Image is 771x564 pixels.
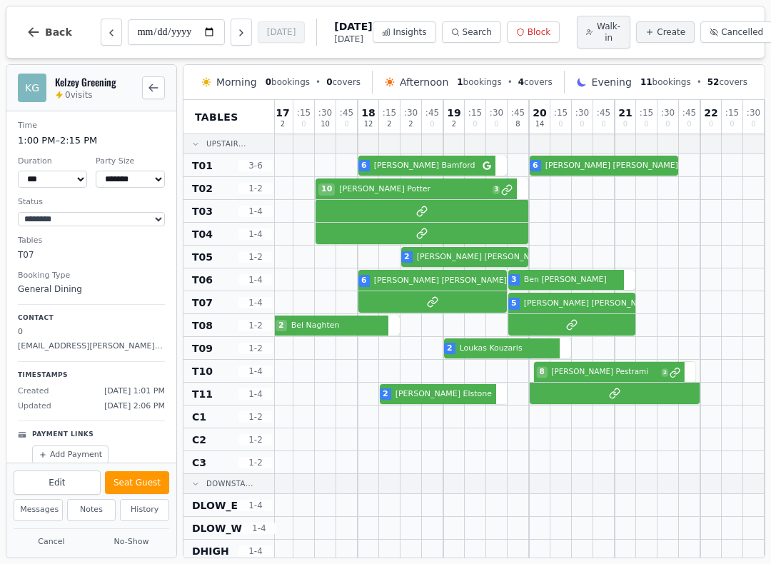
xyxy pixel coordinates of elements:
[400,75,448,89] span: Afternoon
[596,21,621,44] span: Walk-in
[238,388,273,400] span: 1 - 4
[101,19,122,46] button: Previous day
[318,109,332,117] span: : 30
[192,341,213,356] span: T09
[18,156,87,168] dt: Duration
[238,411,273,423] span: 1 - 2
[216,75,257,89] span: Morning
[344,121,348,128] span: 0
[321,121,330,128] span: 10
[192,521,242,535] span: DLOW_W
[316,76,321,88] span: •
[18,134,165,148] dd: 1:00 PM – 2:15 PM
[425,109,439,117] span: : 45
[192,204,213,218] span: T03
[640,76,691,88] span: bookings
[65,89,93,101] span: 0 visits
[447,108,460,118] span: 19
[623,121,628,128] span: 0
[281,121,285,128] span: 2
[18,235,165,247] dt: Tables
[452,121,456,128] span: 2
[490,109,503,117] span: : 30
[104,401,165,413] span: [DATE] 2:06 PM
[334,19,372,34] span: [DATE]
[192,455,206,470] span: C3
[404,109,418,117] span: : 30
[120,499,169,521] button: History
[18,371,165,381] p: Timestamps
[192,318,213,333] span: T08
[408,121,413,128] span: 2
[192,181,213,196] span: T02
[704,108,717,118] span: 22
[96,156,165,168] dt: Party Size
[601,121,605,128] span: 0
[32,430,94,440] p: Payment Links
[463,26,492,38] span: Search
[549,367,661,378] span: [PERSON_NAME] Pestrami
[709,121,713,128] span: 0
[371,275,507,287] span: [PERSON_NAME] [PERSON_NAME]
[364,121,373,128] span: 12
[493,186,500,194] span: 3
[45,27,72,37] span: Back
[192,544,229,558] span: DHIGH
[276,320,287,332] span: 2
[334,34,372,45] span: [DATE]
[404,251,410,263] span: 2
[195,110,238,124] span: Tables
[238,343,273,354] span: 1 - 2
[592,75,632,89] span: Evening
[238,320,273,331] span: 1 - 2
[192,410,206,424] span: C1
[18,341,165,353] p: [EMAIL_ADDRESS][PERSON_NAME][DOMAIN_NAME]
[518,76,553,88] span: covers
[276,108,289,118] span: 17
[18,283,165,296] dd: General Dining
[657,26,685,38] span: Create
[340,109,353,117] span: : 45
[238,500,273,511] span: 1 - 4
[361,275,367,287] span: 6
[707,76,747,88] span: covers
[242,523,276,534] span: 1 - 4
[336,183,491,196] span: [PERSON_NAME] Potter
[618,108,632,118] span: 21
[373,21,436,43] button: Insights
[662,368,668,376] span: 2
[725,109,739,117] span: : 15
[371,160,481,172] span: [PERSON_NAME] Bamford
[18,196,165,208] dt: Status
[14,470,101,495] button: Edit
[468,109,482,117] span: : 15
[511,109,525,117] span: : 45
[32,445,109,465] button: Add Payment
[515,121,520,128] span: 8
[383,109,396,117] span: : 15
[142,76,165,99] button: Back to bookings list
[326,77,332,87] span: 0
[665,121,670,128] span: 0
[682,109,696,117] span: : 45
[266,77,271,87] span: 0
[457,77,463,87] span: 1
[511,298,517,310] span: 5
[14,533,89,551] button: Cancel
[661,109,675,117] span: : 30
[494,121,498,128] span: 0
[18,248,165,261] dd: T07
[297,109,311,117] span: : 15
[18,120,165,132] dt: Time
[18,313,165,323] p: Contact
[535,121,545,128] span: 14
[558,121,563,128] span: 0
[206,139,246,149] span: Upstair...
[511,274,517,286] span: 3
[361,160,367,172] span: 6
[192,498,238,513] span: DLOW_E
[192,433,206,447] span: C2
[721,26,763,38] span: Cancelled
[301,121,306,128] span: 0
[14,499,63,521] button: Messages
